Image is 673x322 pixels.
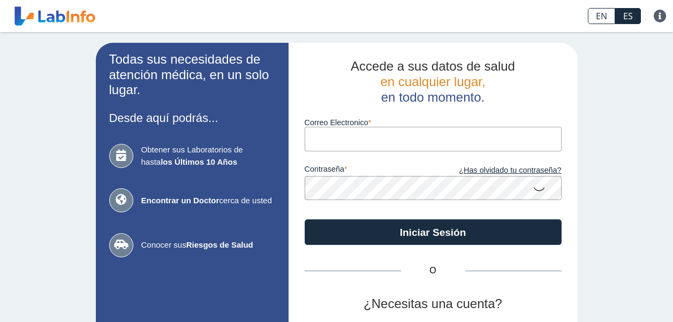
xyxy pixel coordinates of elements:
span: Accede a sus datos de salud [351,59,515,73]
h2: Todas sus necesidades de atención médica, en un solo lugar. [109,52,275,98]
span: O [401,264,465,277]
label: Correo Electronico [305,118,562,127]
b: los Últimos 10 Años [161,157,237,166]
span: Obtener sus Laboratorios de hasta [141,144,275,168]
label: contraseña [305,165,433,177]
h2: ¿Necesitas una cuenta? [305,296,562,312]
a: ¿Has olvidado tu contraseña? [433,165,562,177]
span: en cualquier lugar, [380,74,485,89]
span: en todo momento. [381,90,485,104]
button: Iniciar Sesión [305,219,562,245]
b: Riesgos de Salud [186,240,253,249]
span: Conocer sus [141,239,275,251]
a: ES [615,8,641,24]
h3: Desde aquí podrás... [109,111,275,125]
span: cerca de usted [141,195,275,207]
b: Encontrar un Doctor [141,196,220,205]
a: EN [588,8,615,24]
